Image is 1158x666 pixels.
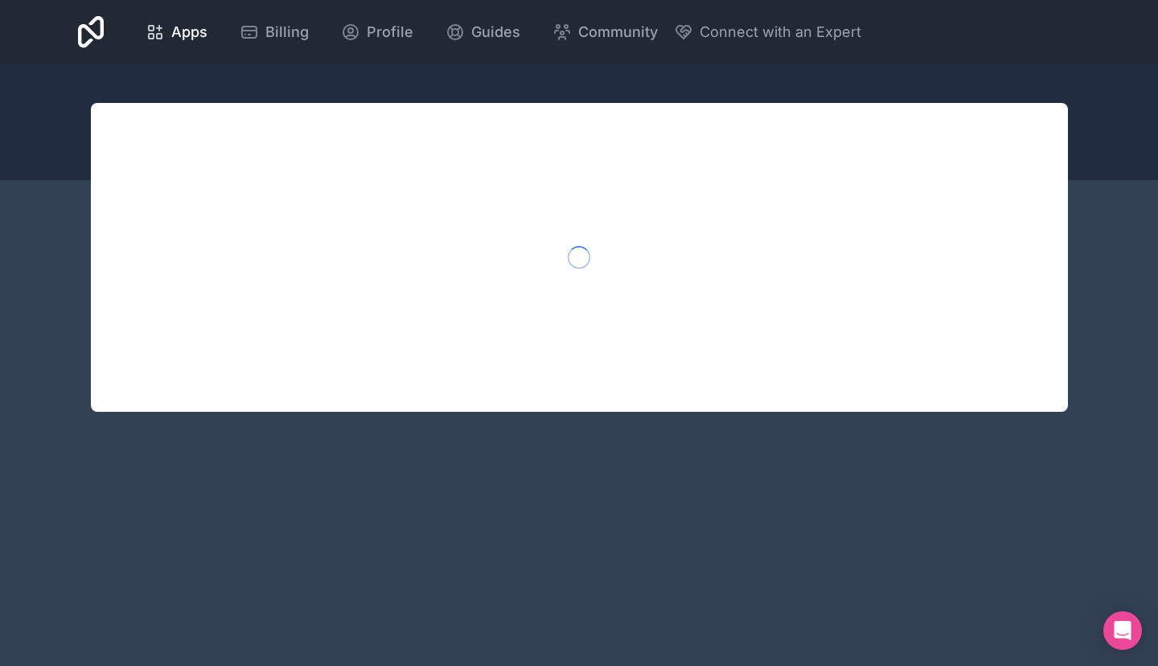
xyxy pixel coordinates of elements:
[1103,611,1142,650] div: Open Intercom Messenger
[133,14,220,50] a: Apps
[227,14,322,50] a: Billing
[674,21,861,43] button: Connect with an Expert
[700,21,861,43] span: Connect with an Expert
[578,21,658,43] span: Community
[328,14,426,50] a: Profile
[471,21,520,43] span: Guides
[171,21,207,43] span: Apps
[540,14,671,50] a: Community
[367,21,413,43] span: Profile
[265,21,309,43] span: Billing
[433,14,533,50] a: Guides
